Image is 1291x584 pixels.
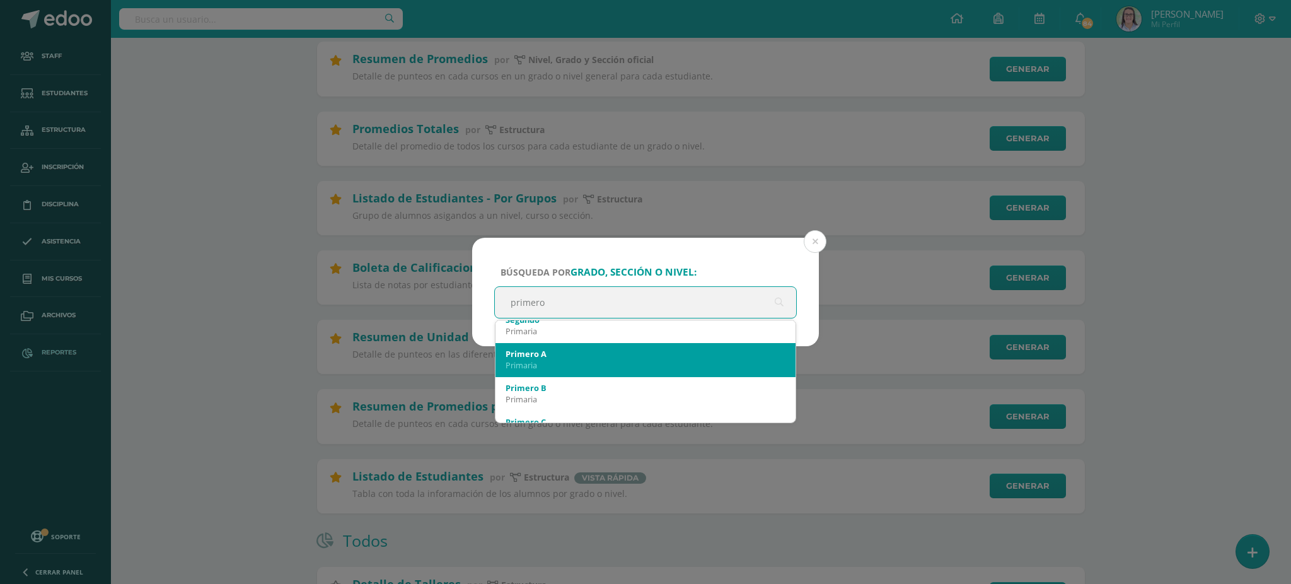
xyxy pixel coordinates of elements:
button: Close (Esc) [804,230,826,253]
input: ej. Primero primaria, etc. [495,287,796,318]
div: Primaria [506,394,785,405]
span: Búsqueda por [501,266,697,278]
strong: grado, sección o nivel: [570,266,697,279]
div: Primero C [506,416,785,428]
div: Primaria [506,359,785,371]
div: Primero B [506,382,785,394]
div: Primero A [506,348,785,359]
div: Primaria [506,325,785,337]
